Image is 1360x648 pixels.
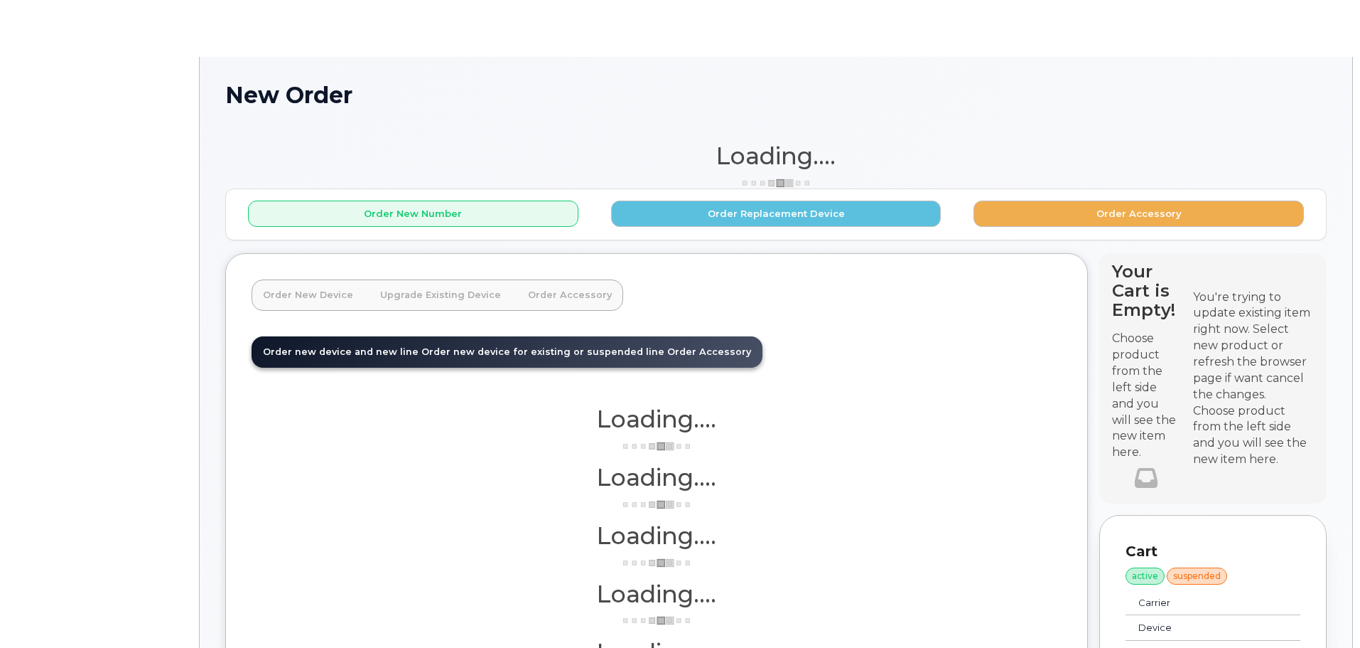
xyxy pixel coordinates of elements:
button: Order Replacement Device [611,201,941,227]
p: Cart [1126,541,1300,562]
span: Order Accessory [667,346,751,357]
a: Order New Device [252,280,365,311]
p: Choose product from the left side and you will see the new item here. [1112,331,1180,461]
img: ajax-loader-3a6953c30dc77f0bf724df975f13086db4f4c1262e45940f03d1251963f1bf2e.gif [621,615,692,626]
div: Choose product from the left side and you will see the new item here. [1193,403,1314,468]
h1: Loading.... [225,143,1327,169]
img: ajax-loader-3a6953c30dc77f0bf724df975f13086db4f4c1262e45940f03d1251963f1bf2e.gif [621,558,692,568]
div: active [1126,568,1165,585]
img: ajax-loader-3a6953c30dc77f0bf724df975f13086db4f4c1262e45940f03d1251963f1bf2e.gif [740,178,811,188]
button: Order Accessory [973,201,1304,227]
img: ajax-loader-3a6953c30dc77f0bf724df975f13086db4f4c1262e45940f03d1251963f1bf2e.gif [621,441,692,452]
h4: Your Cart is Empty! [1112,262,1180,319]
td: Device [1126,615,1268,641]
h1: New Order [225,83,1327,107]
button: Order New Number [248,201,578,227]
span: Order new device and new line [263,346,419,357]
img: ajax-loader-3a6953c30dc77f0bf724df975f13086db4f4c1262e45940f03d1251963f1bf2e.gif [621,499,692,510]
a: Upgrade Existing Device [369,280,512,311]
h1: Loading.... [252,464,1062,490]
a: Order Accessory [517,280,623,311]
span: Order new device for existing or suspended line [421,346,664,357]
div: You're trying to update existing item right now. Select new product or refresh the browser page i... [1193,290,1314,403]
div: suspended [1167,568,1227,585]
h1: Loading.... [252,581,1062,607]
td: Carrier [1126,590,1268,616]
h1: Loading.... [252,523,1062,548]
h1: Loading.... [252,406,1062,432]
